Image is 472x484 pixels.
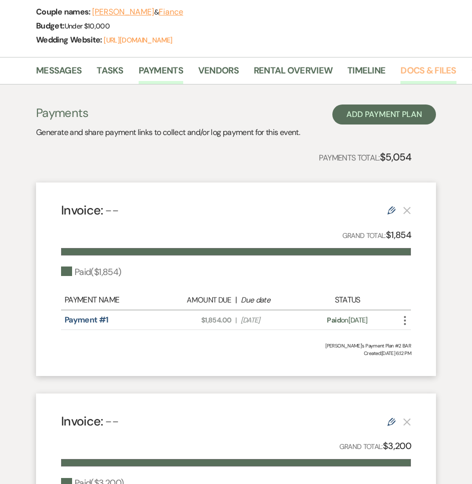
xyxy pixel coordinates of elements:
a: Tasks [97,63,123,84]
a: Payments [139,63,183,84]
a: [URL][DOMAIN_NAME] [104,35,172,44]
div: | [167,294,304,306]
a: Rental Overview [254,63,332,84]
p: Grand Total: [339,439,411,453]
span: Wedding Website: [36,34,104,45]
span: Created: [DATE] 6:12 PM [61,349,411,357]
a: Timeline [347,63,385,84]
h4: Invoice: [61,412,119,430]
div: [PERSON_NAME]'s Payment Plan #2 BAR [61,342,411,349]
div: Status [304,294,390,306]
p: Generate and share payment links to collect and/or log payment for this event. [36,126,300,139]
span: Budget: [36,20,65,31]
button: Fiance [159,8,183,16]
div: Due date [241,294,299,306]
a: Payment #1 [65,314,109,325]
a: Docs & Files [400,63,456,84]
div: on [DATE] [304,315,390,325]
span: -- [105,413,119,429]
a: Vendors [198,63,239,84]
strong: $5,054 [380,150,411,163]
button: This payment plan cannot be deleted because it contains links that have been paid through Weven’s... [403,206,411,214]
button: This payment plan cannot be deleted because it contains links that have been paid through Weven’s... [403,417,411,426]
span: -- [105,202,119,218]
button: [PERSON_NAME] [92,8,154,16]
span: & [92,7,183,16]
span: | [235,315,236,325]
p: Payments Total: [319,149,411,165]
button: Add Payment Plan [332,104,436,124]
span: $1,854.00 [173,315,231,325]
strong: $3,200 [383,440,411,452]
a: Messages [36,63,82,84]
span: Under $10,000 [65,21,110,30]
div: Payment Name [65,294,168,306]
h4: Invoice: [61,201,119,219]
div: Paid ( $1,854 ) [61,265,121,279]
span: Couple names: [36,6,92,17]
p: Grand Total: [342,228,411,242]
strong: $1,854 [386,229,411,241]
span: Paid [327,315,340,324]
span: [DATE] [241,315,299,325]
div: Amount Due [173,294,231,306]
h3: Payments [36,104,300,121]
